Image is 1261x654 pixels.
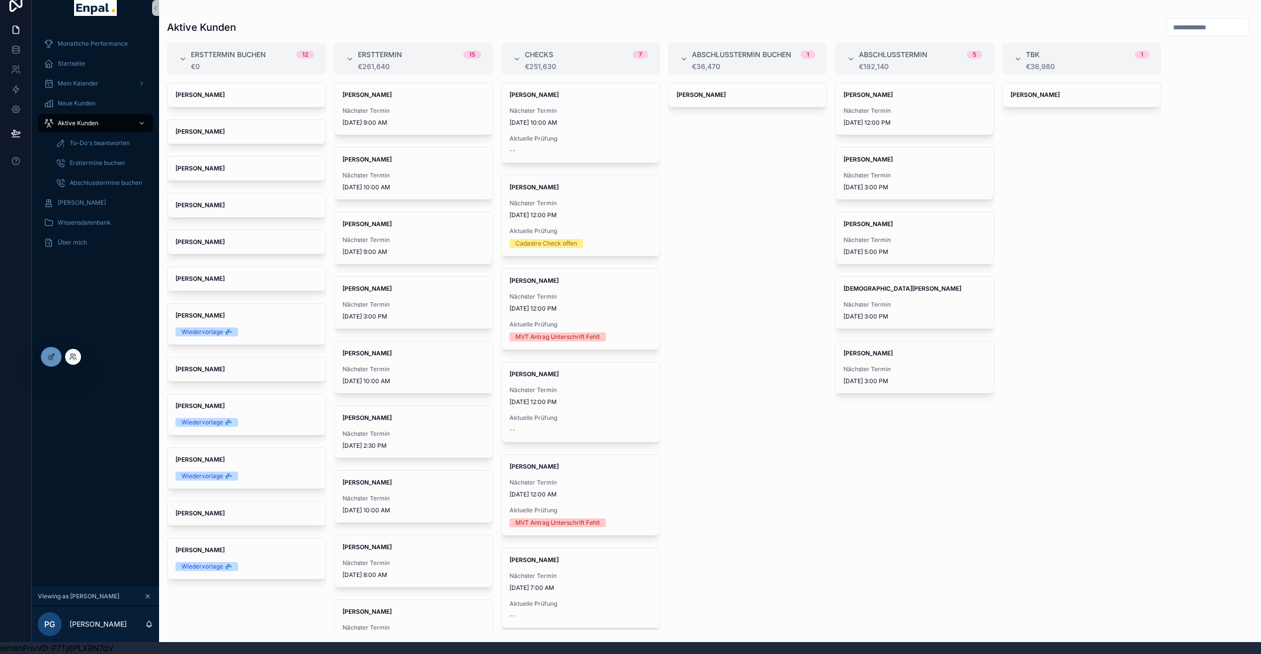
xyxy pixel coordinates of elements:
[167,303,326,345] a: [PERSON_NAME]Wiedervorlage 💤
[342,571,485,579] span: [DATE] 8:00 AM
[859,50,927,60] span: Abschlusstermin
[334,212,493,264] a: [PERSON_NAME]Nächster Termin[DATE] 9:00 AM
[1002,82,1161,107] a: [PERSON_NAME]
[38,234,153,251] a: Über mich
[334,341,493,394] a: [PERSON_NAME]Nächster Termin[DATE] 10:00 AM
[843,236,986,244] span: Nächster Termin
[692,63,815,71] div: €36,470
[835,212,994,264] a: [PERSON_NAME]Nächster Termin[DATE] 5:00 PM
[342,414,392,421] strong: [PERSON_NAME]
[342,349,392,357] strong: [PERSON_NAME]
[342,479,392,486] strong: [PERSON_NAME]
[342,183,485,191] span: [DATE] 10:00 AM
[167,447,326,489] a: [PERSON_NAME]Wiedervorlage 💤
[175,546,225,554] strong: [PERSON_NAME]
[509,227,652,235] span: Aktuelle Prüfung
[509,199,652,207] span: Nächster Termin
[843,313,986,321] span: [DATE] 3:00 PM
[501,82,660,163] a: [PERSON_NAME]Nächster Termin[DATE] 10:00 AMAktuelle Prüfung--
[515,239,577,248] div: Cadastre Check offen
[501,268,660,350] a: [PERSON_NAME]Nächster Termin[DATE] 12:00 PMAktuelle PrüfungMVT Antrag Unterschrift Fehlt
[843,365,986,373] span: Nächster Termin
[58,199,106,207] span: [PERSON_NAME]
[835,341,994,394] a: [PERSON_NAME]Nächster Termin[DATE] 3:00 PM
[167,266,326,291] a: [PERSON_NAME]
[334,147,493,200] a: [PERSON_NAME]Nächster Termin[DATE] 10:00 AM
[175,238,225,245] strong: [PERSON_NAME]
[1141,51,1143,59] div: 1
[167,193,326,218] a: [PERSON_NAME]
[167,501,326,526] a: [PERSON_NAME]
[501,454,660,536] a: [PERSON_NAME]Nächster Termin[DATE] 12:00 AMAktuelle PrüfungMVT Antrag Unterschrift Fehlt
[175,312,225,319] strong: [PERSON_NAME]
[509,426,515,434] span: --
[38,214,153,232] a: Wissensdatenbank
[167,394,326,435] a: [PERSON_NAME]Wiedervorlage 💤
[692,50,791,60] span: Abschlusstermin buchen
[835,276,994,329] a: [DEMOGRAPHIC_DATA][PERSON_NAME]Nächster Termin[DATE] 3:00 PM
[1026,50,1040,60] span: TBK
[509,119,652,127] span: [DATE] 10:00 AM
[58,60,85,68] span: Startseite
[70,179,142,187] span: Abschlusstermine buchen
[58,119,98,127] span: Aktive Kunden
[509,600,652,608] span: Aktuelle Prüfung
[509,490,652,498] span: [DATE] 12:00 AM
[668,82,827,107] a: [PERSON_NAME]
[859,63,982,71] div: €192,140
[70,159,125,167] span: Ersttermine buchen
[843,91,893,98] strong: [PERSON_NAME]
[342,248,485,256] span: [DATE] 9:00 AM
[181,472,232,481] div: Wiedervorlage 💤
[639,51,642,59] div: 7
[58,99,95,107] span: Neue Kunden
[843,349,893,357] strong: [PERSON_NAME]
[835,82,994,135] a: [PERSON_NAME]Nächster Termin[DATE] 12:00 PM
[58,239,87,246] span: Über mich
[334,599,493,652] a: [PERSON_NAME]Nächster Termin
[342,285,392,292] strong: [PERSON_NAME]
[191,50,266,60] span: Ersttermin buchen
[342,91,392,98] strong: [PERSON_NAME]
[175,275,225,282] strong: [PERSON_NAME]
[509,321,652,328] span: Aktuelle Prüfung
[38,55,153,73] a: Startseite
[167,538,326,579] a: [PERSON_NAME]Wiedervorlage 💤
[676,91,726,98] strong: [PERSON_NAME]
[509,107,652,115] span: Nächster Termin
[38,114,153,132] a: Aktive Kunden
[50,134,153,152] a: To-Do's beantworten
[509,479,652,487] span: Nächster Termin
[38,94,153,112] a: Neue Kunden
[973,51,976,59] div: 5
[342,624,485,632] span: Nächster Termin
[509,398,652,406] span: [DATE] 12:00 PM
[175,164,225,172] strong: [PERSON_NAME]
[334,470,493,523] a: [PERSON_NAME]Nächster Termin[DATE] 10:00 AM
[509,183,559,191] strong: [PERSON_NAME]
[525,50,553,60] span: Checks
[843,301,986,309] span: Nächster Termin
[167,119,326,144] a: [PERSON_NAME]
[175,201,225,209] strong: [PERSON_NAME]
[38,592,119,600] span: Viewing as [PERSON_NAME]
[509,386,652,394] span: Nächster Termin
[50,154,153,172] a: Ersttermine buchen
[342,430,485,438] span: Nächster Termin
[342,301,485,309] span: Nächster Termin
[509,147,515,155] span: --
[509,584,652,592] span: [DATE] 7:00 AM
[175,91,225,98] strong: [PERSON_NAME]
[302,51,308,59] div: 12
[334,276,493,329] a: [PERSON_NAME]Nächster Termin[DATE] 3:00 PM
[175,456,225,463] strong: [PERSON_NAME]
[843,220,893,228] strong: [PERSON_NAME]
[342,494,485,502] span: Nächster Termin
[509,91,559,98] strong: [PERSON_NAME]
[843,285,961,292] strong: [DEMOGRAPHIC_DATA][PERSON_NAME]
[342,119,485,127] span: [DATE] 9:00 AM
[358,50,402,60] span: Ersttermin
[509,305,652,313] span: [DATE] 12:00 PM
[509,211,652,219] span: [DATE] 12:00 PM
[167,357,326,382] a: [PERSON_NAME]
